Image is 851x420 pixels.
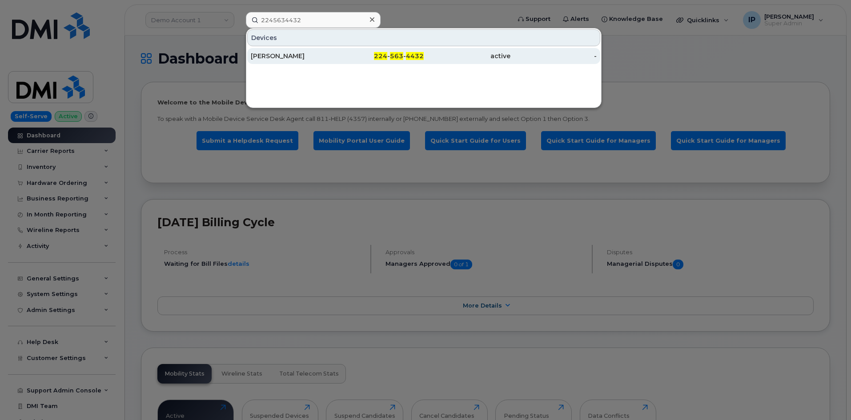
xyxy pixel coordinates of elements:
span: 224 [374,52,387,60]
div: [PERSON_NAME] [251,52,337,60]
div: - [510,52,597,60]
div: Devices [247,29,600,46]
div: - - [337,52,424,60]
span: 563 [390,52,403,60]
a: [PERSON_NAME]224-563-4432active- [247,48,600,64]
div: active [424,52,510,60]
span: 4432 [406,52,424,60]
